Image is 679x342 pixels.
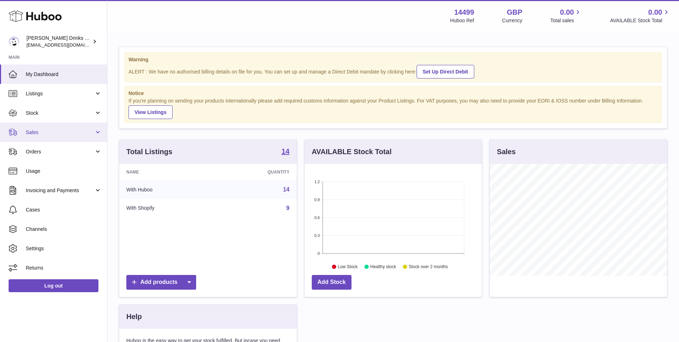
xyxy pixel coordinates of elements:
text: Healthy stock [370,265,396,270]
span: Channels [26,226,102,233]
text: 1.2 [314,180,320,184]
a: 14 [283,186,290,193]
h3: Help [126,312,142,322]
strong: 14 [281,148,289,155]
a: Add products [126,275,196,290]
span: AVAILABLE Stock Total [610,17,670,24]
text: Stock over 2 months [409,265,448,270]
div: Currency [502,17,523,24]
img: internalAdmin-14499@internal.huboo.com [9,36,19,47]
a: Set Up Direct Debit [417,65,474,79]
div: ALERT : We have no authorised billing details on file for you. You can set up and manage a Direct... [128,64,658,79]
strong: Warning [128,56,658,63]
text: 0.9 [314,198,320,202]
span: Cases [26,206,102,213]
span: Returns [26,265,102,271]
div: Huboo Ref [450,17,474,24]
h3: AVAILABLE Stock Total [312,147,392,157]
strong: GBP [507,8,522,17]
td: With Shopify [119,199,215,218]
text: 0 [317,251,320,256]
span: Total sales [550,17,582,24]
span: Listings [26,90,94,97]
span: Settings [26,245,102,252]
span: 0.00 [648,8,662,17]
a: 0.00 AVAILABLE Stock Total [610,8,670,24]
text: 0.6 [314,215,320,220]
th: Name [119,164,215,180]
strong: Notice [128,90,658,97]
text: 0.3 [314,233,320,238]
a: 14 [281,148,289,156]
a: 9 [286,205,290,211]
th: Quantity [215,164,296,180]
a: View Listings [128,105,173,119]
h3: Total Listings [126,147,173,157]
a: Log out [9,279,98,292]
span: 0.00 [560,8,574,17]
span: Sales [26,129,94,136]
a: 0.00 Total sales [550,8,582,24]
h3: Sales [497,147,515,157]
span: My Dashboard [26,71,102,78]
text: Low Stock [338,265,358,270]
span: Stock [26,110,94,117]
span: Orders [26,148,94,155]
strong: 14499 [454,8,474,17]
span: Usage [26,168,102,175]
div: If you're planning on sending your products internationally please add required customs informati... [128,98,658,119]
div: [PERSON_NAME] Drinks LTD (t/a Zooz) [26,35,91,48]
a: Add Stock [312,275,351,290]
td: With Huboo [119,180,215,199]
span: Invoicing and Payments [26,187,94,194]
span: [EMAIL_ADDRESS][DOMAIN_NAME] [26,42,105,48]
